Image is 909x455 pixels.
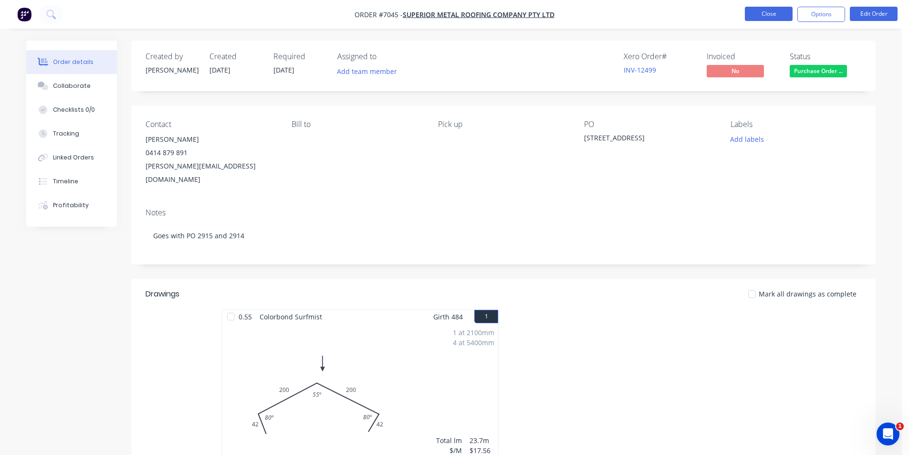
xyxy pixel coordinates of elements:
[235,310,256,324] span: 0.55
[731,120,861,129] div: Labels
[146,146,276,159] div: 0414 879 891
[146,221,861,250] div: Goes with PO 2915 and 2914
[53,153,94,162] div: Linked Orders
[146,208,861,217] div: Notes
[53,129,79,138] div: Tracking
[146,133,276,146] div: [PERSON_NAME]
[53,106,95,114] div: Checklists 0/0
[470,435,494,445] div: 23.7m
[624,65,656,74] a: INV-12499
[273,65,294,74] span: [DATE]
[26,193,117,217] button: Profitability
[26,98,117,122] button: Checklists 0/0
[877,423,899,445] iframe: Intercom live chat
[53,177,78,186] div: Timeline
[146,52,198,61] div: Created by
[26,122,117,146] button: Tracking
[438,120,569,129] div: Pick up
[474,310,498,323] button: 1
[53,201,89,210] div: Profitability
[896,423,904,430] span: 1
[453,328,494,338] div: 1 at 2100mm
[146,120,276,129] div: Contact
[332,65,402,78] button: Add team member
[337,65,402,78] button: Add team member
[745,7,793,21] button: Close
[292,120,422,129] div: Bill to
[403,10,554,19] a: Superior Metal Roofing Company Pty Ltd
[53,58,94,66] div: Order details
[355,10,403,19] span: Order #7045 -
[850,7,898,21] button: Edit Order
[256,310,326,324] span: Colorbond Surfmist
[209,65,230,74] span: [DATE]
[453,338,494,348] div: 4 at 5400mm
[759,289,857,299] span: Mark all drawings as complete
[790,52,861,61] div: Status
[707,65,764,77] span: No
[146,159,276,186] div: [PERSON_NAME][EMAIL_ADDRESS][DOMAIN_NAME]
[725,133,769,146] button: Add labels
[584,133,703,146] div: [STREET_ADDRESS]
[53,82,91,90] div: Collaborate
[17,7,31,21] img: Factory
[797,7,845,22] button: Options
[146,65,198,75] div: [PERSON_NAME]
[790,65,847,77] span: Purchase Order ...
[584,120,715,129] div: PO
[26,74,117,98] button: Collaborate
[273,52,326,61] div: Required
[624,52,695,61] div: Xero Order #
[146,133,276,186] div: [PERSON_NAME]0414 879 891[PERSON_NAME][EMAIL_ADDRESS][DOMAIN_NAME]
[790,65,847,79] button: Purchase Order ...
[433,310,463,324] span: Girth 484
[26,146,117,169] button: Linked Orders
[146,288,179,300] div: Drawings
[707,52,778,61] div: Invoiced
[436,435,462,445] div: Total lm
[337,52,433,61] div: Assigned to
[209,52,262,61] div: Created
[26,50,117,74] button: Order details
[26,169,117,193] button: Timeline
